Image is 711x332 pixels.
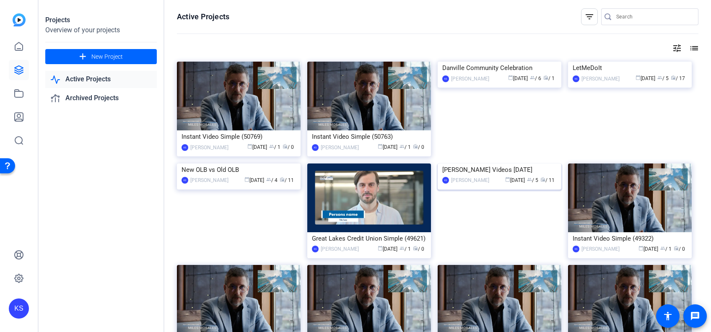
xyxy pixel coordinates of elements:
[400,246,405,251] span: group
[269,144,280,150] span: / 1
[581,75,620,83] div: [PERSON_NAME]
[660,246,672,252] span: / 1
[636,75,655,81] span: [DATE]
[400,144,411,150] span: / 1
[413,144,424,150] span: / 0
[527,177,538,183] span: / 5
[660,246,665,251] span: group
[413,144,418,149] span: radio
[672,43,682,53] mat-icon: tune
[413,246,418,251] span: radio
[543,75,548,80] span: radio
[451,176,489,184] div: [PERSON_NAME]
[378,246,383,251] span: calendar_today
[400,246,411,252] span: / 1
[581,245,620,253] div: [PERSON_NAME]
[638,246,644,251] span: calendar_today
[269,144,274,149] span: group
[190,143,228,152] div: [PERSON_NAME]
[540,177,545,182] span: radio
[543,75,555,81] span: / 1
[671,75,685,81] span: / 17
[400,144,405,149] span: group
[283,144,294,150] span: / 0
[182,163,296,176] div: New OLB vs Old OLB
[280,177,285,182] span: radio
[442,62,557,74] div: Danville Community Celebration
[312,130,426,143] div: Instant Video Simple (50763)
[636,75,641,80] span: calendar_today
[573,232,687,245] div: Instant Video Simple (49322)
[283,144,288,149] span: radio
[247,144,267,150] span: [DATE]
[321,143,359,152] div: [PERSON_NAME]
[442,177,449,184] div: KS
[45,25,157,35] div: Overview of your projects
[266,177,271,182] span: group
[312,144,319,151] div: KS
[13,13,26,26] img: blue-gradient.svg
[584,12,594,22] mat-icon: filter_list
[247,144,252,149] span: calendar_today
[182,130,296,143] div: Instant Video Simple (50769)
[442,163,557,176] div: [PERSON_NAME] Videos [DATE]
[312,232,426,245] div: Great Lakes Credit Union Simple (49621)
[442,75,449,82] div: KS
[45,49,157,64] button: New Project
[9,298,29,319] div: KS
[573,75,579,82] div: KS
[573,62,687,74] div: LetMeDoIt
[638,246,658,252] span: [DATE]
[508,75,528,81] span: [DATE]
[280,177,294,183] span: / 11
[45,90,157,107] a: Archived Projects
[244,177,264,183] span: [DATE]
[530,75,541,81] span: / 6
[78,52,88,62] mat-icon: add
[674,246,679,251] span: radio
[540,177,555,183] span: / 11
[45,71,157,88] a: Active Projects
[527,177,532,182] span: group
[663,311,673,321] mat-icon: accessibility
[190,176,228,184] div: [PERSON_NAME]
[45,15,157,25] div: Projects
[530,75,535,80] span: group
[378,144,397,150] span: [DATE]
[505,177,525,183] span: [DATE]
[182,144,188,151] div: KS
[508,75,513,80] span: calendar_today
[177,12,229,22] h1: Active Projects
[451,75,489,83] div: [PERSON_NAME]
[378,144,383,149] span: calendar_today
[413,246,424,252] span: / 0
[266,177,278,183] span: / 4
[378,246,397,252] span: [DATE]
[505,177,510,182] span: calendar_today
[688,43,698,53] mat-icon: list
[671,75,676,80] span: radio
[674,246,685,252] span: / 0
[91,52,123,61] span: New Project
[616,12,692,22] input: Search
[657,75,662,80] span: group
[321,245,359,253] div: [PERSON_NAME]
[573,246,579,252] div: KS
[657,75,669,81] span: / 5
[690,311,700,321] mat-icon: message
[312,246,319,252] div: KS
[244,177,249,182] span: calendar_today
[182,177,188,184] div: KS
